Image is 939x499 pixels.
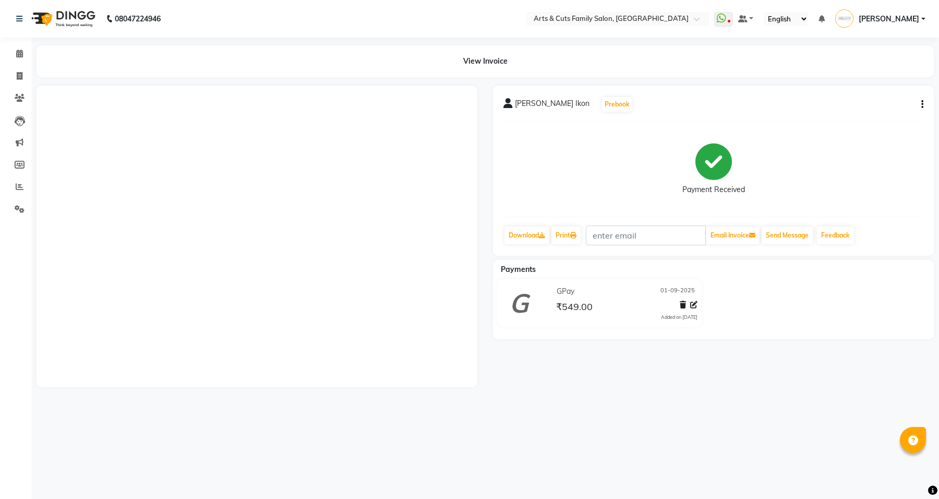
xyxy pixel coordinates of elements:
[551,227,581,244] a: Print
[556,301,593,315] span: ₹549.00
[515,98,589,113] span: [PERSON_NAME] Ikon
[706,227,760,244] button: Email Invoice
[817,227,854,244] a: Feedback
[37,45,934,77] div: View Invoice
[661,314,697,321] div: Added on [DATE]
[895,457,929,489] iframe: chat widget
[859,14,919,25] span: [PERSON_NAME]
[586,225,706,245] input: enter email
[557,286,574,297] span: GPay
[504,227,549,244] a: Download
[762,227,813,244] button: Send Message
[682,184,745,195] div: Payment Received
[115,4,161,33] b: 08047224946
[602,97,632,112] button: Prebook
[835,9,853,28] img: RACHANA
[27,4,98,33] img: logo
[660,286,695,297] span: 01-09-2025
[501,265,536,274] span: Payments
